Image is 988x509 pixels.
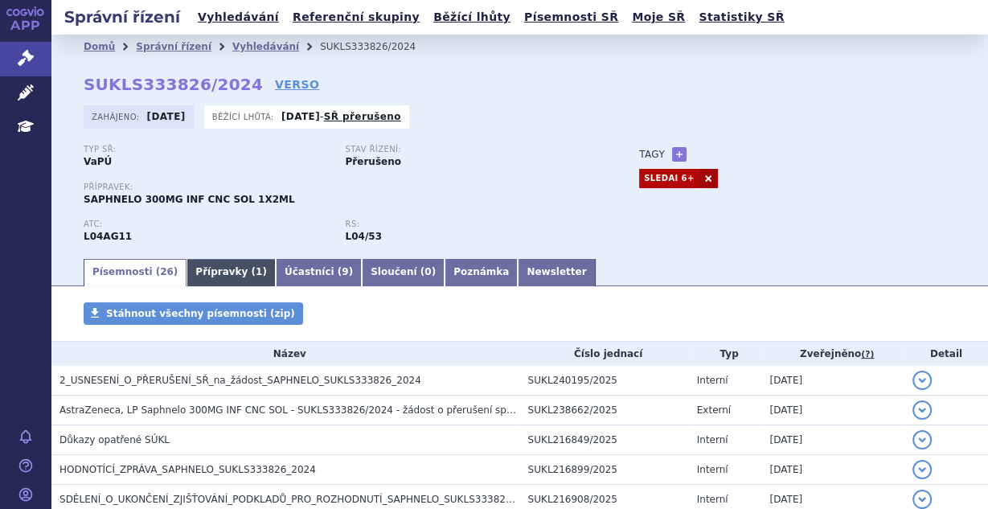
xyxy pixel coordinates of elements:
p: - [281,110,401,123]
a: Písemnosti (26) [84,259,187,286]
strong: SUKLS333826/2024 [84,75,263,94]
span: Zahájeno: [92,110,142,123]
a: Vyhledávání [193,6,284,28]
strong: VaPÚ [84,156,112,167]
button: detail [912,371,932,390]
span: HODNOTÍCÍ_ZPRÁVA_SAPHNELO_SUKLS333826_2024 [59,464,316,475]
a: Statistiky SŘ [694,6,789,28]
a: Sloučení (0) [362,259,445,286]
th: Číslo jednací [520,342,689,366]
span: 9 [342,266,348,277]
td: [DATE] [761,455,904,485]
span: Stáhnout všechny písemnosti (zip) [106,308,295,319]
a: Písemnosti SŘ [519,6,623,28]
th: Název [51,342,520,366]
th: Detail [904,342,988,366]
button: detail [912,400,932,420]
td: [DATE] [761,425,904,455]
span: 0 [424,266,431,277]
button: detail [912,490,932,509]
td: SUKL216849/2025 [520,425,689,455]
td: [DATE] [761,366,904,396]
p: Typ SŘ: [84,145,330,154]
p: RS: [346,220,592,229]
span: 2_USNESENÍ_O_PŘERUŠENÍ_SŘ_na_žádost_SAPHNELO_SUKLS333826_2024 [59,375,421,386]
a: Moje SŘ [627,6,690,28]
p: Stav řízení: [346,145,592,154]
a: Referenční skupiny [288,6,424,28]
a: Správní řízení [136,41,211,52]
span: Externí [697,404,731,416]
a: Poznámka [445,259,518,286]
td: SUKL240195/2025 [520,366,689,396]
strong: anifrolumab [346,231,382,242]
td: SUKL238662/2025 [520,396,689,425]
span: SAPHNELO 300MG INF CNC SOL 1X2ML [84,194,295,205]
a: SŘ přerušeno [324,111,401,122]
a: Domů [84,41,115,52]
a: SLEDAI 6+ [639,169,699,188]
span: Běžící lhůta: [212,110,277,123]
span: 1 [256,266,262,277]
span: Důkazy opatřené SÚKL [59,434,170,445]
p: Přípravek: [84,183,607,192]
button: detail [912,460,932,479]
strong: [DATE] [281,111,320,122]
a: Přípravky (1) [187,259,276,286]
h2: Správní řízení [51,6,193,28]
strong: [DATE] [147,111,186,122]
th: Typ [689,342,762,366]
span: AstraZeneca, LP Saphnelo 300MG INF CNC SOL - SUKLS333826/2024 - žádost o přerušení správního řízení [59,404,572,416]
span: 26 [160,266,174,277]
a: Newsletter [518,259,595,286]
a: Vyhledávání [232,41,299,52]
th: Zveřejněno [761,342,904,366]
p: ATC: [84,220,330,229]
a: VERSO [275,76,319,92]
td: SUKL216899/2025 [520,455,689,485]
h3: Tagy [639,145,665,164]
span: Interní [697,464,728,475]
span: Interní [697,434,728,445]
span: Interní [697,494,728,505]
a: Stáhnout všechny písemnosti (zip) [84,302,303,325]
span: SDĚLENÍ_O_UKONČENÍ_ZJIŠŤOVÁNÍ_PODKLADŮ_PRO_ROZHODNUTÍ_SAPHNELO_SUKLS333826_2024 [59,494,541,505]
a: + [672,147,687,162]
strong: Přerušeno [346,156,401,167]
span: Interní [697,375,728,386]
strong: ANIFROLUMAB [84,231,132,242]
td: [DATE] [761,396,904,425]
button: detail [912,430,932,449]
a: Účastníci (9) [276,259,362,286]
abbr: (?) [861,349,874,360]
a: Běžící lhůty [428,6,515,28]
li: SUKLS333826/2024 [320,35,437,59]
